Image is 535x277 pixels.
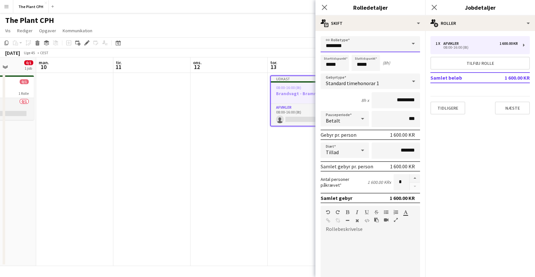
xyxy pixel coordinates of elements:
button: Næste [495,102,530,114]
h3: Jobdetaljer [425,3,535,12]
span: 11 [115,63,122,71]
span: 0/1 [24,60,33,65]
div: [DATE] [5,50,20,56]
span: tir. [116,60,122,65]
h3: Brandvagt - Brammers [271,91,342,96]
div: Gebyr pr. person [321,132,356,138]
div: Samlet gebyr [321,195,352,201]
button: Ordnet liste [394,210,398,215]
span: 12 [192,63,202,71]
button: Gentag [335,210,340,215]
span: man. [39,60,49,65]
button: Fed [345,210,350,215]
app-card-role: Afvikler0/108:00-16:00 (8t) [271,104,342,126]
span: 0/1 [20,79,29,84]
div: 1 x [436,41,443,46]
button: HTML-kode [365,218,369,223]
app-job-card: Udkast08:00-16:00 (8t)0/1Brandvagt - Brammers1 RolleAfvikler0/108:00-16:00 (8t) [270,75,343,126]
span: Rediger [17,28,33,34]
div: Samlet gebyr pr. person [321,163,373,170]
div: Roller [425,15,535,31]
div: 1 job [25,66,33,71]
button: Tilføj rolle [430,57,530,70]
span: Standard timehonorar 1 [326,80,379,86]
button: Fuld skærm [394,217,398,223]
h3: Rolledetaljer [315,3,425,12]
button: Forøg [410,174,420,183]
button: Fortryd [326,210,330,215]
span: ons. [193,60,202,65]
a: Kommunikation [60,26,95,35]
div: CEST [40,50,48,55]
span: Betalt [326,117,340,124]
button: Sæt ind som almindelig tekst [374,217,379,223]
button: Tidligere [430,102,465,114]
div: Skift [315,15,425,31]
span: Opgaver [39,28,56,34]
button: Kursiv [355,210,359,215]
div: 8h x [361,97,369,103]
div: 1 600.00 KR [390,163,415,170]
div: 1 600.00 KR x [367,179,391,185]
span: Vis [5,28,11,34]
label: Antal personer påkrævet [321,176,367,188]
span: 1 Rolle [18,91,29,96]
button: Gennemstreget [374,210,379,215]
div: Udkast [271,76,342,81]
div: 08:00-16:00 (8t) [436,46,518,49]
button: Understregning [365,210,369,215]
button: Tekstfarve [403,210,408,215]
div: Afvikler [443,41,461,46]
span: 10 [38,63,49,71]
div: (8h) [383,60,390,66]
a: Vis [3,26,13,35]
h1: The Plant CPH [5,15,54,25]
a: Opgaver [36,26,59,35]
div: 1 600.00 KR [390,132,415,138]
button: Indsæt video [384,217,388,223]
span: Uge 45 [21,50,37,55]
td: 1 600.00 KR [493,73,530,83]
button: Vandret linje [345,218,350,223]
span: tor. [270,60,277,65]
button: The Plant CPH [13,0,49,13]
a: Rediger [15,26,35,35]
button: Uordnet liste [384,210,388,215]
div: 1 600.00 KR [390,195,415,201]
span: Tillad [326,149,339,155]
span: 13 [269,63,277,71]
span: Kommunikation [63,28,92,34]
div: 1 600.00 KR [499,41,518,46]
td: Samlet beløb [430,73,493,83]
span: 08:00-16:00 (8t) [276,85,301,90]
button: Ryd formatering [355,218,359,223]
